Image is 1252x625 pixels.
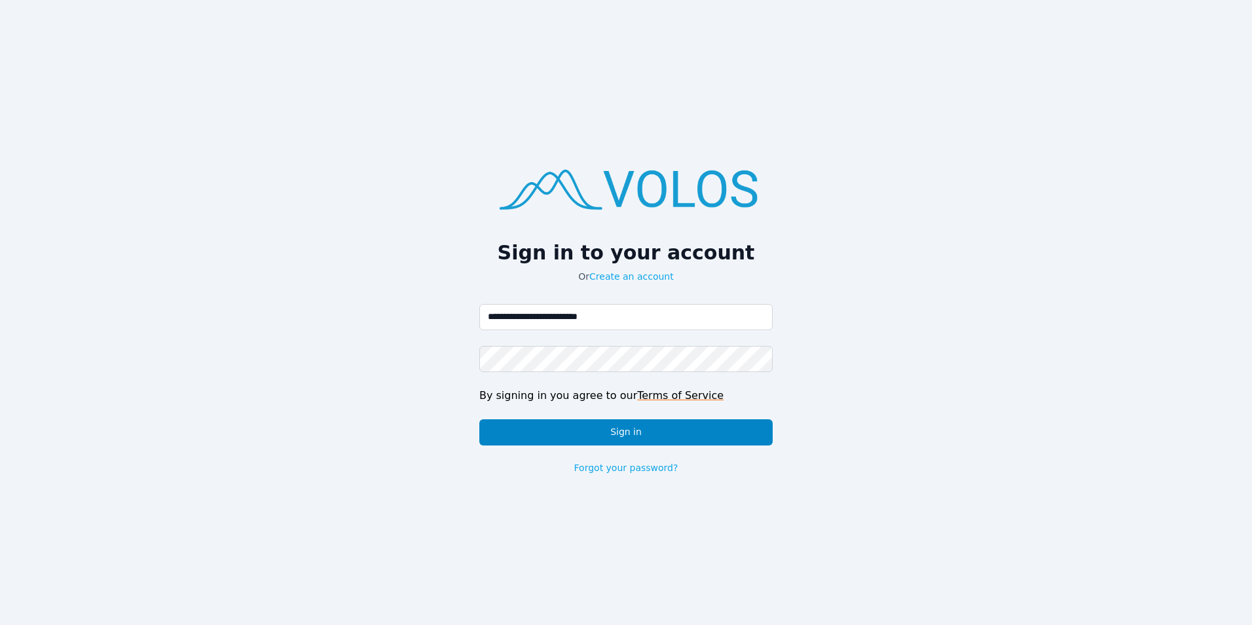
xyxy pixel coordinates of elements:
[589,271,674,282] a: Create an account
[637,389,724,402] a: Terms of Service
[479,419,773,445] button: Sign in
[479,151,773,225] img: logo.png
[479,241,773,265] h2: Sign in to your account
[574,461,678,474] a: Forgot your password?
[479,388,773,404] div: By signing in you agree to our
[479,270,773,283] p: Or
